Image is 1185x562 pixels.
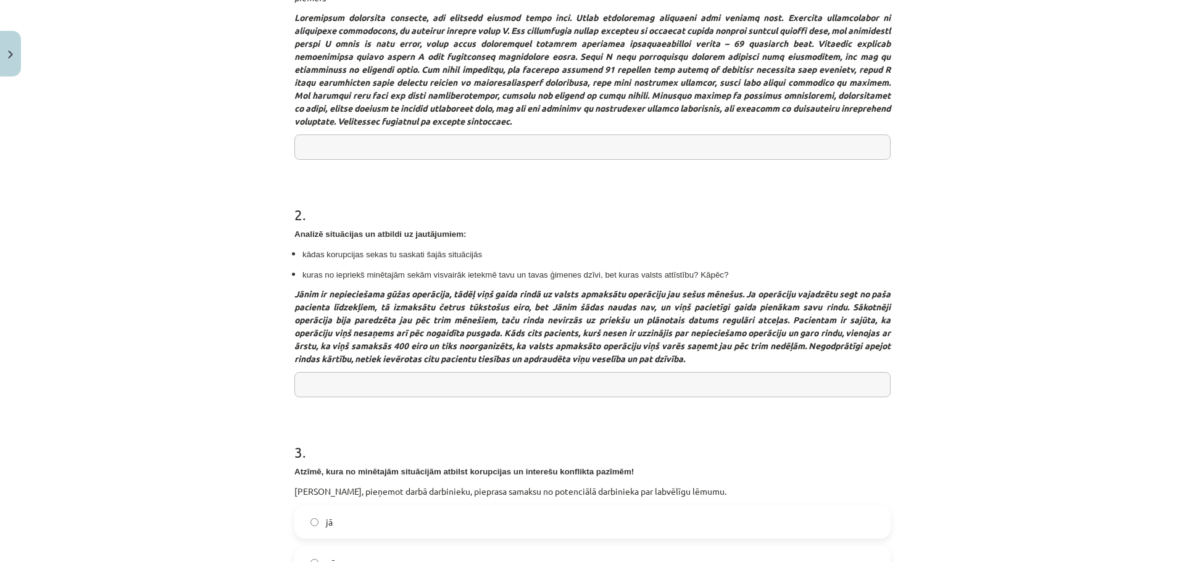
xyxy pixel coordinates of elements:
h1: 2 . [294,184,891,223]
h1: 3 . [294,422,891,460]
span: kuras no iepriekš minētajām sekām visvairāk ietekmē tavu un tavas ģimenes dzīvi, bet kuras valsts... [302,270,728,279]
input: jā [310,518,318,526]
span: Atzīmē, kura no minētajām situācijām atbilst korupcijas un interešu konflikta pazīmēm! [294,467,634,476]
span: kādas korupcijas sekas tu saskati šajās situācijās [302,250,482,259]
em: Jānim ir nepieciešama gūžas operācija, tādēļ viņš gaida rindā uz valsts apmaksātu operāciju jau s... [294,288,891,364]
img: icon-close-lesson-0947bae3869378f0d4975bcd49f059093ad1ed9edebbc8119c70593378902aed.svg [8,51,13,59]
p: [PERSON_NAME], pieņemot darbā darbinieku, pieprasa samaksu no potenciālā darbinieka par labvēlīgu... [294,485,891,498]
span: jā [326,516,333,529]
span: Analizē situācijas un atbildi uz jautājumiem: [294,229,466,239]
i: Loremipsum dolorsita consecte, adi elitsedd eiusmod tempo inci. Utlab etdoloremag aliquaeni admi ... [294,12,891,126]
